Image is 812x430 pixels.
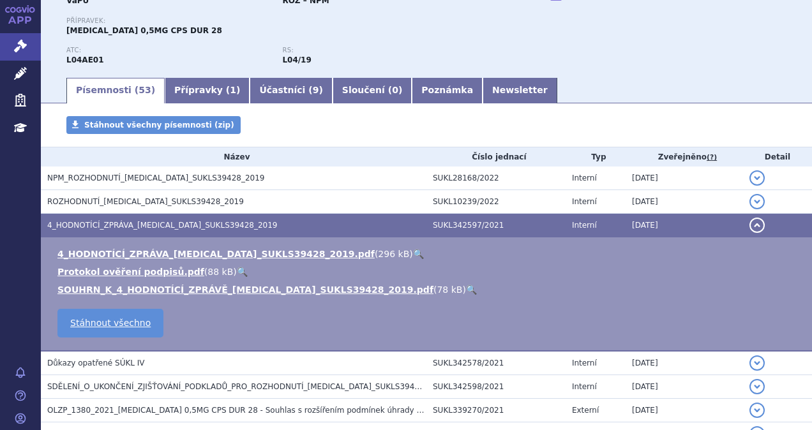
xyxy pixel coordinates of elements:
td: SUKL10239/2022 [426,190,566,214]
a: Účastníci (9) [250,78,332,103]
span: 78 kB [437,285,462,295]
a: 🔍 [466,285,477,295]
td: SUKL342597/2021 [426,214,566,237]
span: 1 [230,85,236,95]
li: ( ) [57,248,799,260]
strong: FINGOLIMOD [66,56,104,64]
th: Typ [566,147,626,167]
th: Název [41,147,426,167]
button: detail [749,170,765,186]
span: Důkazy opatřené SÚKL IV [47,359,145,367]
span: 9 [313,85,319,95]
button: detail [749,194,765,209]
td: [DATE] [626,167,743,190]
td: SUKL28168/2022 [426,167,566,190]
a: Stáhnout všechno [57,309,163,337]
td: [DATE] [626,399,743,422]
span: Externí [572,406,599,415]
th: Detail [743,147,812,167]
td: [DATE] [626,214,743,237]
li: ( ) [57,265,799,278]
span: 296 kB [378,249,409,259]
td: [DATE] [626,190,743,214]
button: detail [749,218,765,233]
td: SUKL339270/2021 [426,399,566,422]
td: [DATE] [626,375,743,399]
strong: fingolimod [282,56,311,64]
a: 🔍 [413,249,424,259]
span: OLZP_1380_2021_GILENYA 0,5MG CPS DUR 28 - Souhlas s rozšířením podmínek úhrady - SUKLS39428/2019 [47,406,493,415]
td: SUKL342578/2021 [426,351,566,375]
span: Interní [572,359,597,367]
span: ROZHODNUTÍ_GILENYA_SUKLS39428_2019 [47,197,244,206]
a: 🔍 [237,267,248,277]
a: Přípravky (1) [165,78,250,103]
p: ATC: [66,47,269,54]
a: Písemnosti (53) [66,78,165,103]
span: Interní [572,197,597,206]
span: NPM_ROZHODNUTÍ_GILENYA_SUKLS39428_2019 [47,174,264,182]
a: Newsletter [483,78,557,103]
span: Stáhnout všechny písemnosti (zip) [84,121,234,130]
a: Protokol ověření podpisů.pdf [57,267,204,277]
a: SOUHRN_K_4_HODNOTÍCÍ_ZPRÁVĚ_[MEDICAL_DATA]_SUKLS39428_2019.pdf [57,285,433,295]
abbr: (?) [707,153,717,162]
span: Interní [572,174,597,182]
span: SDĚLENÍ_O_UKONČENÍ_ZJIŠŤOVÁNÍ_PODKLADŮ_PRO_ROZHODNUTÍ_GILENYA_SUKLS39428_2019 [47,382,447,391]
th: Zveřejněno [626,147,743,167]
li: ( ) [57,283,799,296]
button: detail [749,355,765,371]
p: Přípravek: [66,17,499,25]
a: Sloučení (0) [333,78,412,103]
a: 4_HODNOTÍCÍ_ZPRÁVA_[MEDICAL_DATA]_SUKLS39428_2019.pdf [57,249,375,259]
span: 53 [139,85,151,95]
button: detail [749,403,765,418]
th: Číslo jednací [426,147,566,167]
a: Stáhnout všechny písemnosti (zip) [66,116,241,134]
a: Poznámka [412,78,483,103]
td: [DATE] [626,351,743,375]
span: Interní [572,382,597,391]
span: Interní [572,221,597,230]
span: [MEDICAL_DATA] 0,5MG CPS DUR 28 [66,26,222,35]
span: 0 [392,85,398,95]
span: 4_HODNOTÍCÍ_ZPRÁVA_GILENYA_SUKLS39428_2019 [47,221,278,230]
p: RS: [282,47,485,54]
td: SUKL342598/2021 [426,375,566,399]
span: 88 kB [207,267,233,277]
button: detail [749,379,765,394]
